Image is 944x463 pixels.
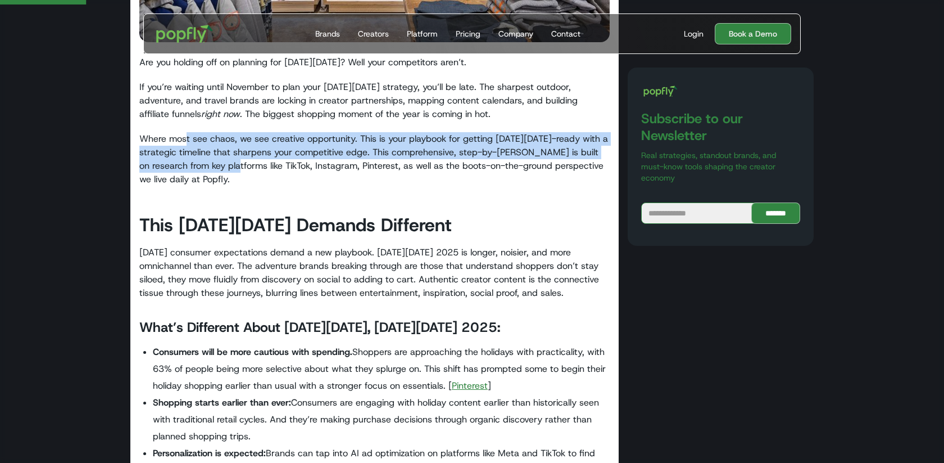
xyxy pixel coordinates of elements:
[684,28,704,39] div: Login
[402,14,442,53] a: Platform
[139,56,610,69] p: Are you holding off on planning for [DATE][DATE]? Well your competitors aren’t.
[139,213,451,237] strong: This [DATE][DATE] Demands Different
[153,447,266,459] strong: Personalization is expected:
[498,28,533,39] div: Company
[315,28,340,39] div: Brands
[139,246,610,300] p: [DATE] consumer expectations demand a new playbook. [DATE][DATE] 2025 is longer, noisier, and mor...
[641,150,800,183] p: Real strategies, standout brands, and must-know tools shaping the creator economy
[358,28,389,39] div: Creators
[407,28,438,39] div: Platform
[153,397,291,408] strong: Shopping starts earlier than ever:
[139,132,610,186] p: Where most see chaos, we see creative opportunity. This is your playbook for getting [DATE][DATE]...
[494,14,538,53] a: Company
[153,394,610,445] li: Consumers are engaging with holiday content earlier than historically seen with traditional retai...
[451,14,485,53] a: Pricing
[641,110,800,144] h3: Subscribe to our Newsletter
[641,203,800,224] form: Blog Subscribe
[148,17,221,51] a: home
[201,108,240,120] em: right now
[139,80,610,121] p: If you’re waiting until November to plan your [DATE][DATE] strategy, you’ll be late. The sharpest...
[153,346,352,358] strong: Consumers will be more cautious with spending.
[139,318,500,336] strong: What’s Different About [DATE][DATE], [DATE][DATE] 2025:
[456,28,480,39] div: Pricing
[452,380,488,392] a: Pinterest
[547,14,585,53] a: Contact
[551,28,580,39] div: Contact
[311,14,344,53] a: Brands
[153,344,610,394] li: Shoppers are approaching the holidays with practicality, with 63% of people being more selective ...
[353,14,393,53] a: Creators
[679,28,708,39] a: Login
[715,23,791,44] a: Book a Demo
